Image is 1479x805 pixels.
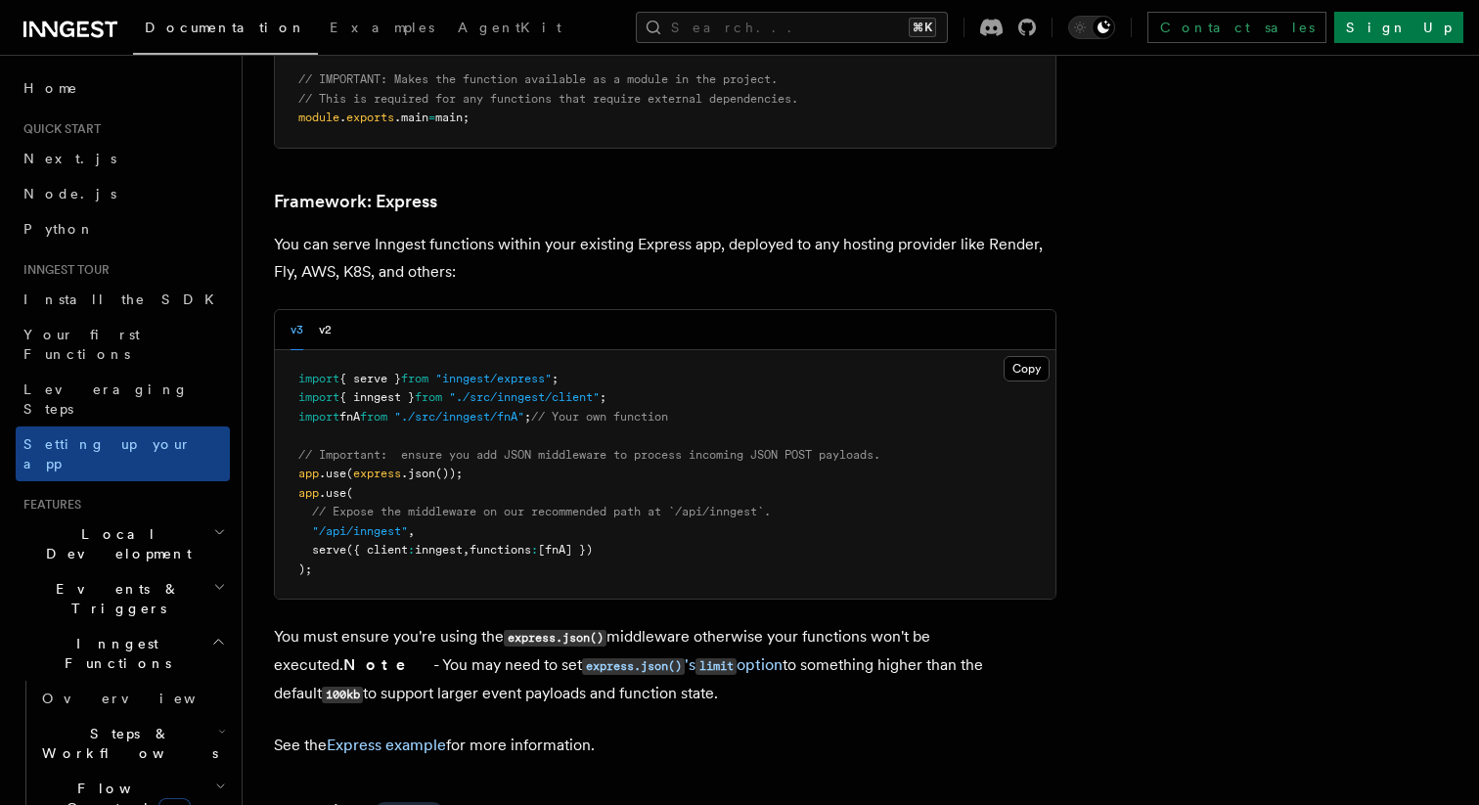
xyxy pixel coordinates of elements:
[16,317,230,372] a: Your first Functions
[23,151,116,166] span: Next.js
[339,372,401,385] span: { serve }
[312,505,771,518] span: // Expose the middleware on our recommended path at `/api/inngest`.
[16,626,230,681] button: Inngest Functions
[435,372,552,385] span: "inngest/express"
[23,221,95,237] span: Python
[524,410,531,424] span: ;
[538,543,593,557] span: [fnA] })
[16,211,230,246] a: Python
[23,186,116,201] span: Node.js
[470,543,531,557] span: functions
[312,524,408,538] span: "/api/inngest"
[274,623,1056,708] p: You must ensure you're using the middleware otherwise your functions won't be executed. - You may...
[1004,356,1050,381] button: Copy
[531,410,668,424] span: // Your own function
[582,655,783,674] a: express.json()'slimitoption
[353,467,401,480] span: express
[330,20,434,35] span: Examples
[435,111,470,124] span: main;
[458,20,561,35] span: AgentKit
[312,543,346,557] span: serve
[23,291,226,307] span: Install the SDK
[274,231,1056,286] p: You can serve Inngest functions within your existing Express app, deployed to any hosting provide...
[298,92,798,106] span: // This is required for any functions that require external dependencies.
[133,6,318,55] a: Documentation
[23,436,192,471] span: Setting up your app
[909,18,936,37] kbd: ⌘K
[16,634,211,673] span: Inngest Functions
[298,486,319,500] span: app
[16,262,110,278] span: Inngest tour
[343,655,433,674] strong: Note
[636,12,948,43] button: Search...⌘K
[42,691,244,706] span: Overview
[401,372,428,385] span: from
[346,111,394,124] span: exports
[34,724,218,763] span: Steps & Workflows
[16,282,230,317] a: Install the SDK
[346,467,353,480] span: (
[319,467,346,480] span: .use
[298,467,319,480] span: app
[298,562,312,576] span: );
[401,467,435,480] span: .json
[415,390,442,404] span: from
[298,72,778,86] span: // IMPORTANT: Makes the function available as a module in the project.
[695,658,737,675] code: limit
[298,390,339,404] span: import
[463,543,470,557] span: ,
[318,6,446,53] a: Examples
[446,6,573,53] a: AgentKit
[16,141,230,176] a: Next.js
[16,176,230,211] a: Node.js
[16,497,81,513] span: Features
[291,310,303,350] button: v3
[34,681,230,716] a: Overview
[1068,16,1115,39] button: Toggle dark mode
[274,188,437,215] a: Framework: Express
[16,524,213,563] span: Local Development
[327,736,446,754] a: Express example
[428,111,435,124] span: =
[339,410,360,424] span: fnA
[298,372,339,385] span: import
[415,543,463,557] span: inngest
[339,390,415,404] span: { inngest }
[600,390,606,404] span: ;
[298,410,339,424] span: import
[408,524,415,538] span: ,
[360,410,387,424] span: from
[16,579,213,618] span: Events & Triggers
[435,467,463,480] span: ());
[274,732,1056,759] p: See the for more information.
[16,372,230,426] a: Leveraging Steps
[34,716,230,771] button: Steps & Workflows
[145,20,306,35] span: Documentation
[322,687,363,703] code: 100kb
[1147,12,1326,43] a: Contact sales
[16,70,230,106] a: Home
[394,111,428,124] span: .main
[319,310,332,350] button: v2
[23,327,140,362] span: Your first Functions
[449,390,600,404] span: "./src/inngest/client"
[16,426,230,481] a: Setting up your app
[298,111,339,124] span: module
[23,381,189,417] span: Leveraging Steps
[394,410,524,424] span: "./src/inngest/fnA"
[339,111,346,124] span: .
[408,543,415,557] span: :
[16,121,101,137] span: Quick start
[346,486,353,500] span: (
[504,630,606,647] code: express.json()
[582,658,685,675] code: express.json()
[552,372,559,385] span: ;
[16,571,230,626] button: Events & Triggers
[23,78,78,98] span: Home
[1334,12,1463,43] a: Sign Up
[319,486,346,500] span: .use
[346,543,408,557] span: ({ client
[531,543,538,557] span: :
[16,516,230,571] button: Local Development
[298,448,880,462] span: // Important: ensure you add JSON middleware to process incoming JSON POST payloads.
